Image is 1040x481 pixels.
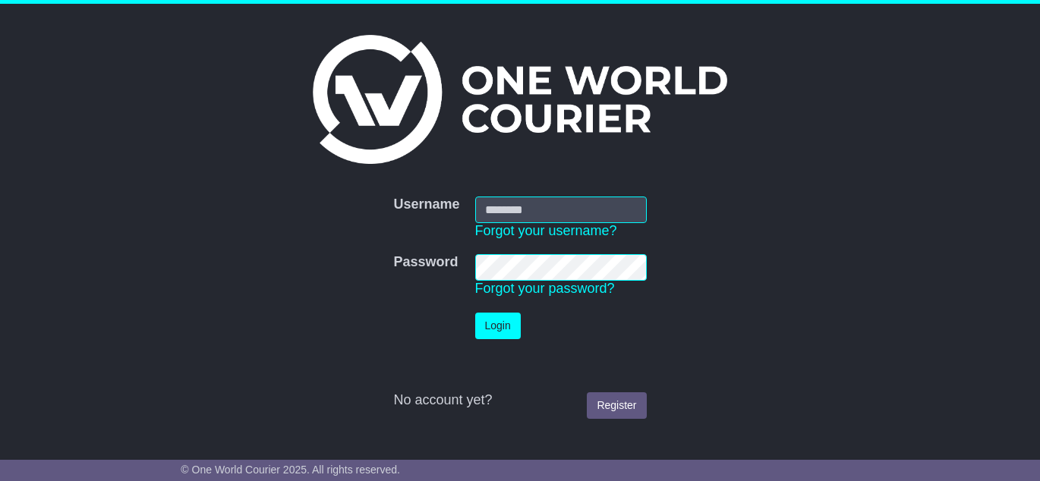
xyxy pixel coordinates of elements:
[587,392,646,419] a: Register
[181,464,400,476] span: © One World Courier 2025. All rights reserved.
[475,223,617,238] a: Forgot your username?
[475,281,615,296] a: Forgot your password?
[313,35,727,164] img: One World
[393,196,459,213] label: Username
[393,392,646,409] div: No account yet?
[475,313,521,339] button: Login
[393,254,458,271] label: Password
